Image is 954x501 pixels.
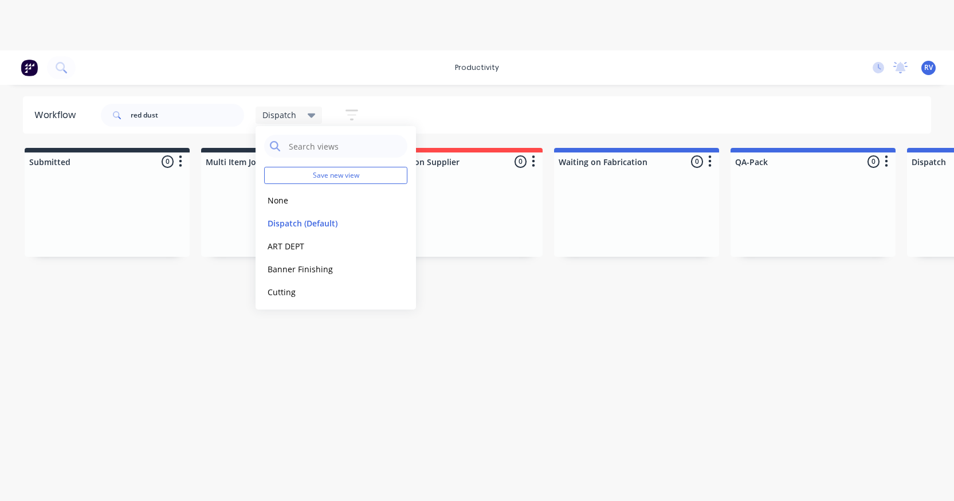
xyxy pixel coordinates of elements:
button: Fabric Finishing [264,308,386,322]
div: productivity [449,59,505,76]
button: Cutting [264,285,386,299]
div: Workflow [34,108,81,122]
button: Banner Finishing [264,263,386,276]
button: Dispatch (Default) [264,217,386,230]
button: Save new view [264,167,407,184]
button: ART DEPT [264,240,386,253]
button: None [264,194,386,207]
img: Factory [21,59,38,76]
span: RV [924,62,933,73]
input: Search for orders... [131,104,244,127]
span: Dispatch [262,109,296,121]
input: Search views [288,135,402,158]
iframe: Intercom live chat [915,462,943,490]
